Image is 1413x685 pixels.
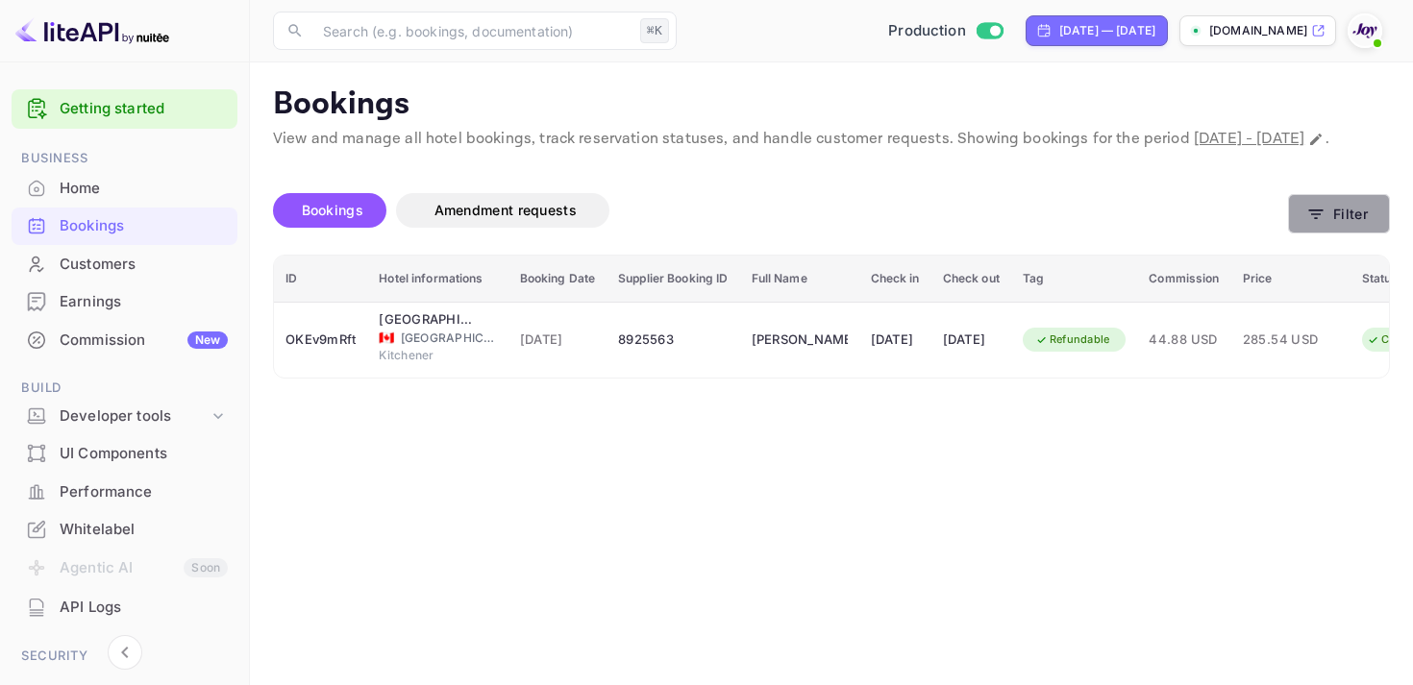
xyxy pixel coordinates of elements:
span: Bookings [302,202,363,218]
div: OKEv9mRft [285,325,356,355]
th: Check in [859,256,931,303]
div: Developer tools [60,405,209,428]
th: ID [274,256,367,303]
span: Build [12,378,237,399]
span: Amendment requests [434,202,577,218]
span: Kitchener [379,347,475,364]
div: [DATE] — [DATE] [1059,22,1155,39]
button: Filter [1288,194,1390,233]
div: Customers [60,254,228,276]
div: ⌘K [640,18,669,43]
a: Customers [12,246,237,281]
span: Business [12,148,237,169]
a: Earnings [12,283,237,319]
span: Security [12,646,237,667]
div: 8925563 [618,325,728,355]
th: Commission [1137,256,1230,303]
div: Gautam Hathi [752,325,848,355]
span: [DATE] [520,330,596,351]
div: API Logs [60,597,228,619]
div: Home [12,170,237,208]
th: Hotel informations [367,256,508,303]
div: Getting started [12,89,237,129]
th: Check out [931,256,1011,303]
div: Home [60,178,228,200]
span: Production [888,20,966,42]
a: API Logs [12,589,237,624]
th: Full Name [740,256,859,303]
input: Search (e.g. bookings, documentation) [311,12,632,50]
div: New [187,331,228,349]
div: Developer tools [12,400,237,433]
span: Canada [379,331,394,344]
a: UI Components [12,435,237,471]
div: Customers [12,246,237,283]
a: Bookings [12,208,237,243]
div: Earnings [12,283,237,321]
a: Performance [12,474,237,509]
div: UI Components [60,443,228,465]
th: Supplier Booking ID [607,256,739,303]
div: Performance [60,481,228,503]
div: Whitelabel [60,519,228,541]
a: Getting started [60,98,228,120]
div: Crowne Plaza Kitchener-Waterloo, an IHG Hotel [379,310,475,330]
div: Earnings [60,291,228,313]
div: Whitelabel [12,511,237,549]
th: Price [1231,256,1351,303]
a: CommissionNew [12,322,237,357]
p: View and manage all hotel bookings, track reservation statuses, and handle customer requests. Sho... [273,128,1390,151]
div: [DATE] [871,325,920,355]
p: Bookings [273,86,1390,124]
a: Home [12,170,237,206]
img: LiteAPI logo [15,15,169,46]
p: [DOMAIN_NAME] [1209,22,1307,39]
button: Change date range [1306,130,1326,149]
div: Switch to Sandbox mode [880,20,1010,42]
span: 44.88 USD [1149,330,1219,351]
span: [DATE] - [DATE] [1194,129,1304,149]
button: Collapse navigation [108,635,142,670]
th: Booking Date [508,256,607,303]
div: API Logs [12,589,237,626]
div: Bookings [12,208,237,245]
span: 285.54 USD [1243,330,1339,351]
div: Bookings [60,215,228,237]
a: Whitelabel [12,511,237,547]
div: Performance [12,474,237,511]
div: [DATE] [943,325,1000,355]
div: UI Components [12,435,237,473]
div: CommissionNew [12,322,237,359]
th: Tag [1011,256,1138,303]
img: With Joy [1350,15,1380,46]
span: [GEOGRAPHIC_DATA] [401,330,497,347]
div: account-settings tabs [273,193,1288,228]
div: Refundable [1023,328,1123,352]
div: Commission [60,330,228,352]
